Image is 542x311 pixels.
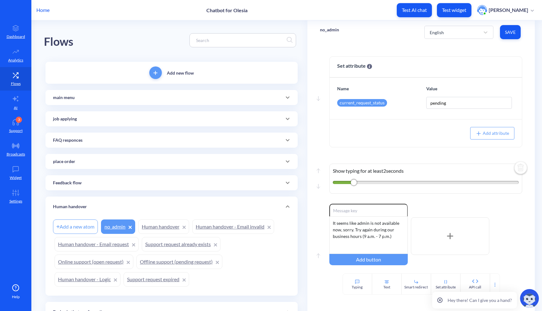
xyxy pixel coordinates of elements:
[489,7,528,13] p: [PERSON_NAME]
[513,161,528,176] img: delete
[45,175,298,190] div: Feedback flow
[167,70,194,76] p: Add new flow
[448,297,512,303] p: Hey there! Can I give you a hand?
[16,117,22,123] div: 3
[9,198,22,204] p: Settings
[124,272,189,287] a: Support request expired
[10,175,22,181] p: Widget
[45,90,298,105] div: main menu
[476,130,509,136] span: Add attribute
[477,5,487,15] img: user photo
[352,284,363,290] div: Typing
[337,62,372,70] span: Set attribute
[437,3,471,17] button: Test widget
[193,37,287,44] input: Search
[7,151,25,157] p: Broadcasts
[329,216,408,254] div: It seems like admin is not available now, sorry. Try again during our business hours (9 a.m. - 7 ...
[55,255,133,269] a: Online support (open request)
[53,116,77,122] p: job applying
[45,111,298,126] div: job applying
[14,105,18,111] p: AI
[142,237,221,251] a: Support request already exists
[430,29,444,35] div: English
[8,57,23,63] p: Analytics
[333,167,519,175] p: Show typing for at least 2 seconds
[136,255,222,269] a: Offline support (pending request)
[397,3,432,17] button: Test AI chat
[53,137,82,144] p: FAQ responces
[337,99,387,107] div: current_request_status
[520,289,539,308] img: copilot-icon.svg
[44,33,73,51] div: Flows
[53,158,75,165] p: place order
[426,97,512,109] input: none
[505,29,516,35] span: Save
[12,294,20,300] span: Help
[436,284,456,290] div: Set attribute
[469,284,481,290] div: API call
[45,133,298,148] div: FAQ responces
[383,284,390,290] div: Text
[53,219,98,234] div: Add a new atom
[45,197,298,217] div: Human handover
[45,154,298,169] div: place order
[138,219,189,234] a: Human handover
[36,6,50,14] p: Home
[426,85,512,92] p: Value
[149,66,162,79] button: add
[320,27,339,33] p: no_admin
[500,25,521,39] button: Save
[329,254,408,265] div: Add button
[53,203,87,210] p: Human handover
[53,94,75,101] p: main menu
[206,7,247,13] p: Chatbot for Olesia
[192,219,274,234] a: Human handover - Email invalid
[337,85,423,92] p: Name
[442,7,466,13] p: Test widget
[402,7,427,13] p: Test AI chat
[7,34,25,40] p: Dashboard
[101,219,135,234] a: no_admin
[53,180,82,186] p: Feedback flow
[329,204,408,216] input: Message key
[55,272,120,287] a: Human handover - Logic
[9,128,23,134] p: Support
[11,81,21,87] p: Flows
[404,284,428,290] div: Smart redirect
[474,4,537,16] button: user photo[PERSON_NAME]
[55,237,139,251] a: Human handover - Email request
